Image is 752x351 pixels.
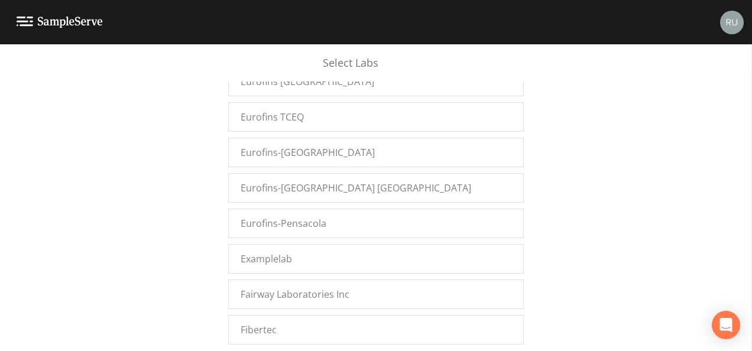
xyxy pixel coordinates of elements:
[712,311,740,339] div: Open Intercom Messenger
[241,252,292,266] span: Examplelab
[228,244,524,274] a: Examplelab
[228,173,524,203] a: Eurofins-[GEOGRAPHIC_DATA] [GEOGRAPHIC_DATA]
[228,279,524,309] a: Fairway Laboratories Inc
[228,138,524,167] a: Eurofins-[GEOGRAPHIC_DATA]
[228,209,524,238] a: Eurofins-Pensacola
[241,145,375,160] span: Eurofins-[GEOGRAPHIC_DATA]
[241,216,326,230] span: Eurofins-Pensacola
[241,181,471,195] span: Eurofins-[GEOGRAPHIC_DATA] [GEOGRAPHIC_DATA]
[241,74,374,89] span: Eurofins [GEOGRAPHIC_DATA]
[228,102,524,132] a: Eurofins TCEQ
[241,110,304,124] span: Eurofins TCEQ
[241,287,349,301] span: Fairway Laboratories Inc
[228,315,524,344] a: Fibertec
[228,55,524,82] div: Select Labs
[241,323,277,337] span: Fibertec
[228,67,524,96] a: Eurofins [GEOGRAPHIC_DATA]
[720,11,744,34] img: a5c06d64ce99e847b6841ccd0307af82
[17,17,103,28] img: logo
